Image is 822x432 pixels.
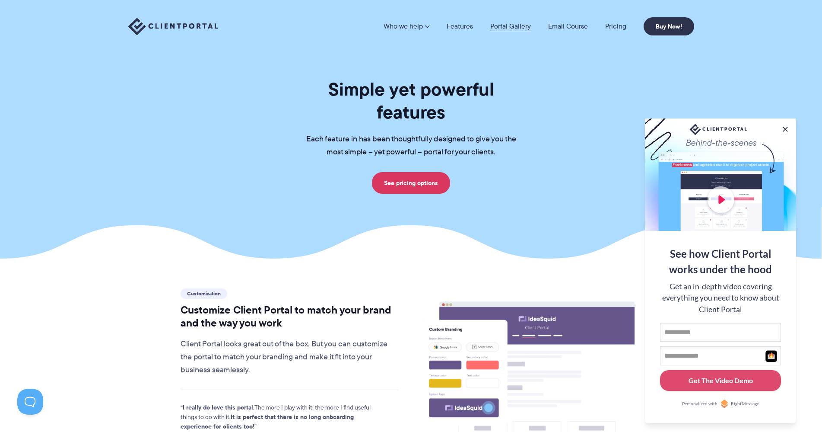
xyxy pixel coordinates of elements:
span: RightMessage [731,400,759,407]
iframe: Toggle Customer Support [17,389,43,415]
button: Get The Video Demo [660,370,781,391]
span: Personalized with [682,400,717,407]
a: Buy Now! [644,17,694,35]
div: Get an in-depth video covering everything you need to know about Client Portal [660,281,781,315]
p: The more I play with it, the more I find useful things to do with it. [181,403,384,432]
p: Each feature in has been thoughtfully designed to give you the most simple – yet powerful – porta... [292,133,530,159]
div: See how Client Portal works under the hood [660,246,781,277]
a: Who we help [384,23,429,30]
h1: Simple yet powerful features [292,78,530,124]
a: See pricing options [372,172,450,194]
strong: I really do love this portal. [183,403,254,412]
h2: Customize Client Portal to match your brand and the way you work [181,304,399,330]
a: Personalized withRightMessage [660,400,781,408]
span: Customization [181,288,227,299]
img: Personalized with RightMessage [720,400,729,408]
a: Pricing [605,23,626,30]
div: Get The Video Demo [689,375,753,386]
a: Portal Gallery [490,23,531,30]
a: Features [447,23,473,30]
strong: It is perfect that there is no long onboarding experience for clients too! [181,412,354,431]
a: Email Course [548,23,588,30]
p: Client Portal looks great out of the box. But you can customize the portal to match your branding... [181,338,399,377]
